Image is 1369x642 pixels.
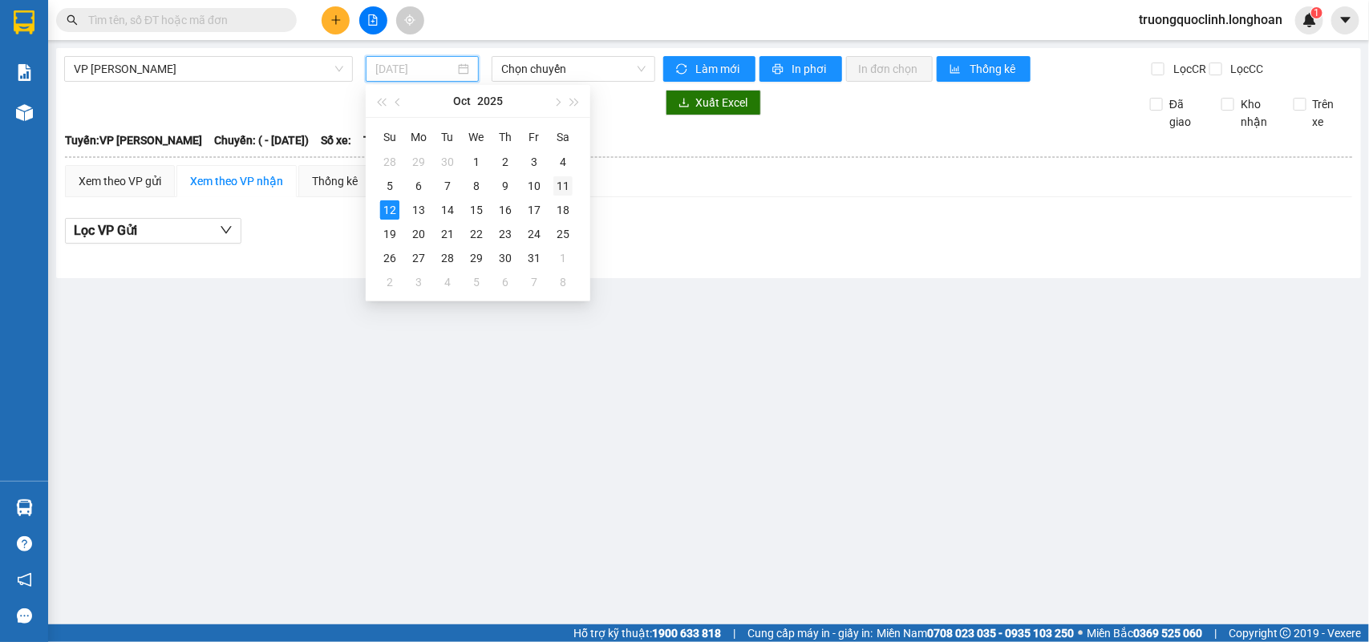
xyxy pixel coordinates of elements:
div: 18 [553,200,573,220]
img: logo-vxr [14,10,34,34]
button: downloadXuất Excel [666,90,761,115]
span: | [1214,624,1217,642]
div: 29 [409,152,428,172]
td: 2025-10-19 [375,222,404,246]
button: printerIn phơi [759,56,842,82]
img: warehouse-icon [16,104,33,121]
div: 4 [438,273,457,292]
strong: 1900 633 818 [652,627,721,640]
div: 21 [438,224,457,244]
td: 2025-10-09 [491,174,520,198]
th: Th [491,124,520,150]
span: question-circle [17,536,32,551]
span: printer [772,63,786,76]
td: 2025-11-03 [404,270,433,294]
span: copyright [1280,628,1291,639]
div: 5 [467,273,486,292]
th: Tu [433,124,462,150]
td: 2025-10-17 [520,198,549,222]
span: Trên xe [1306,95,1353,131]
td: 2025-09-28 [375,150,404,174]
span: Cung cấp máy in - giấy in: [747,624,873,642]
div: 23 [496,224,515,244]
div: 14 [438,200,457,220]
td: 2025-10-30 [491,246,520,270]
td: 2025-10-18 [549,198,577,222]
div: 2 [380,273,399,292]
td: 2025-09-29 [404,150,433,174]
div: 28 [380,152,399,172]
div: Xem theo VP gửi [79,172,161,190]
span: Hỗ trợ kỹ thuật: [573,624,721,642]
td: 2025-10-27 [404,246,433,270]
div: 25 [553,224,573,244]
img: warehouse-icon [16,499,33,516]
div: 6 [409,176,428,196]
span: Đã giao [1163,95,1209,131]
button: Lọc VP Gửi [65,218,241,244]
img: icon-new-feature [1302,13,1317,27]
div: 3 [409,273,428,292]
div: 31 [525,248,544,268]
div: 22 [467,224,486,244]
span: message [17,608,32,624]
span: caret-down [1339,13,1353,27]
div: 16 [496,200,515,220]
strong: 0708 023 035 - 0935 103 250 [927,627,1074,640]
button: aim [396,6,424,34]
td: 2025-10-11 [549,174,577,198]
div: Xem theo VP nhận [190,172,283,190]
span: Lọc CC [1225,60,1266,78]
div: 24 [525,224,544,244]
input: 12/10/2025 [375,60,455,78]
div: 26 [380,248,399,268]
div: 12 [380,200,399,220]
div: 11 [553,176,573,196]
td: 2025-10-28 [433,246,462,270]
span: Làm mới [696,60,743,78]
td: 2025-10-13 [404,198,433,222]
td: 2025-10-02 [491,150,520,174]
div: Thống kê [312,172,358,190]
span: Thống kê [970,60,1018,78]
td: 2025-10-12 [375,198,404,222]
img: solution-icon [16,64,33,81]
td: 2025-11-05 [462,270,491,294]
th: We [462,124,491,150]
td: 2025-11-06 [491,270,520,294]
b: Tuyến: VP [PERSON_NAME] [65,134,202,147]
span: sync [676,63,690,76]
button: In đơn chọn [846,56,934,82]
span: VP Hoàng Mai - Kho HN [74,57,343,81]
td: 2025-10-08 [462,174,491,198]
td: 2025-10-15 [462,198,491,222]
div: 30 [438,152,457,172]
span: notification [17,572,32,587]
td: 2025-10-23 [491,222,520,246]
span: Số xe: [321,131,351,149]
button: Oct [453,85,471,117]
span: Miền Nam [877,624,1074,642]
td: 2025-10-29 [462,246,491,270]
span: plus [330,14,342,26]
div: 27 [409,248,428,268]
span: 1 [1314,7,1319,18]
div: 7 [438,176,457,196]
div: 20 [409,224,428,244]
div: 1 [553,248,573,268]
button: bar-chartThống kê [937,56,1031,82]
span: down [220,224,233,236]
input: Tìm tên, số ĐT hoặc mã đơn [88,11,277,29]
td: 2025-11-08 [549,270,577,294]
td: 2025-10-06 [404,174,433,198]
div: 2 [496,152,515,172]
button: file-add [359,6,387,34]
td: 2025-10-04 [549,150,577,174]
td: 2025-10-10 [520,174,549,198]
th: Su [375,124,404,150]
td: 2025-10-03 [520,150,549,174]
th: Sa [549,124,577,150]
td: 2025-10-24 [520,222,549,246]
div: 29 [467,248,486,268]
span: Chọn chuyến [501,57,645,81]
